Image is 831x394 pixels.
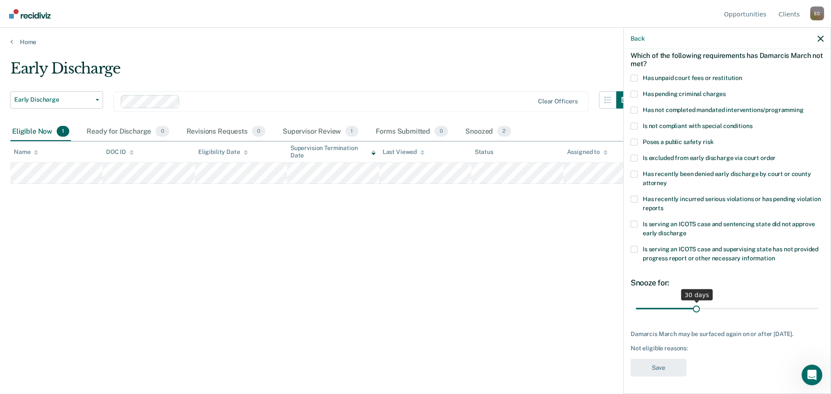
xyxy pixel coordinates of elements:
span: Has recently been denied early discharge by court or county attorney [643,170,811,186]
div: Snooze for: [631,278,824,287]
span: Is not compliant with special conditions [643,122,752,129]
div: Early Discharge [10,60,634,84]
div: Last Viewed [383,148,425,156]
span: 1 [57,126,69,137]
span: 1 [345,126,358,137]
a: Home [10,38,821,46]
div: Supervision Termination Date [290,144,376,159]
div: Eligibility Date [198,148,248,156]
div: Assigned to [567,148,608,156]
div: 30 days [681,289,713,300]
span: Is serving an ICOTS case and supervising state has not provided progress report or other necessar... [643,245,818,261]
div: Which of the following requirements has Damarcis March not met? [631,44,824,74]
div: Clear officers [538,98,578,105]
img: Recidiviz [9,9,51,19]
div: E C [810,6,824,20]
button: Save [631,359,686,376]
button: Profile dropdown button [810,6,824,20]
div: DOC ID [106,148,134,156]
span: Has unpaid court fees or restitution [643,74,742,81]
span: 0 [435,126,448,137]
span: Has recently incurred serious violations or has pending violation reports [643,195,821,211]
div: Ready for Discharge [85,122,171,141]
span: 2 [497,126,511,137]
span: Is serving an ICOTS case and sentencing state did not approve early discharge [643,220,815,236]
span: Has pending criminal charges [643,90,726,97]
div: Not eligible reasons: [631,345,824,352]
div: Forms Submitted [374,122,450,141]
div: Revisions Requests [185,122,267,141]
div: Damarcis March may be surfaced again on or after [DATE]. [631,330,824,337]
iframe: Intercom live chat [802,365,822,385]
span: 0 [155,126,169,137]
span: Poses a public safety risk [643,138,713,145]
button: Back [631,35,644,42]
span: Early Discharge [14,96,92,103]
span: Has not completed mandated interventions/programming [643,106,804,113]
div: Name [14,148,38,156]
div: Eligible Now [10,122,71,141]
div: Status [475,148,493,156]
span: 0 [252,126,265,137]
div: Supervisor Review [281,122,360,141]
div: Snoozed [464,122,512,141]
span: Is excluded from early discharge via court order [643,154,776,161]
